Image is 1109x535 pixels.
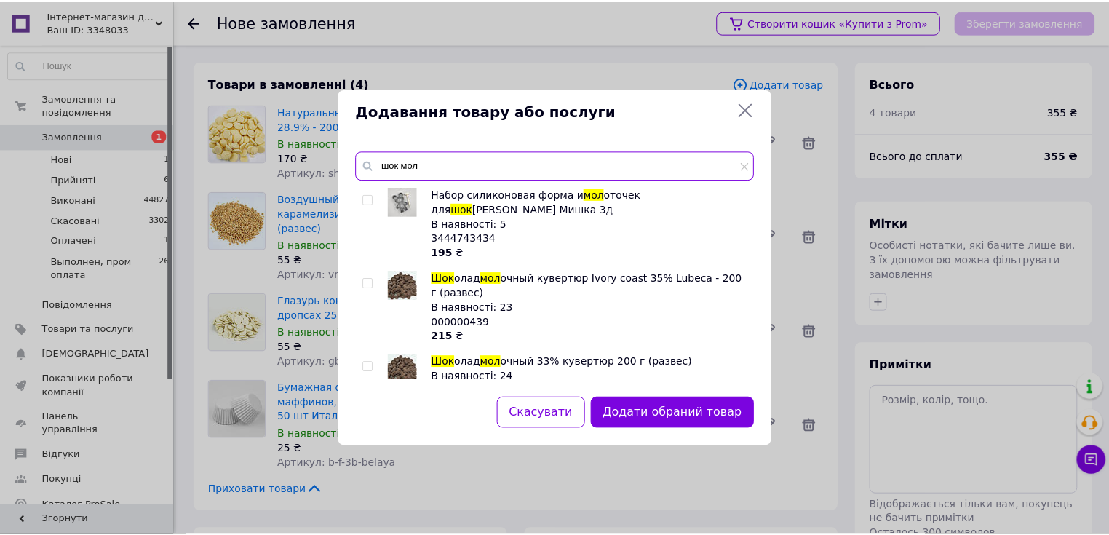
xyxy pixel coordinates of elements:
[504,356,697,368] span: очный 33% кувертюр 200 г (развес)
[434,247,456,258] b: 195
[434,245,752,260] div: ₴
[434,329,752,344] div: ₴
[391,354,420,384] img: Шоколад молочный 33% кувертюр 200 г (развес)
[484,272,504,284] span: мол
[476,203,618,215] span: [PERSON_NAME] Мишка 3д
[358,100,736,122] span: Додавання товару або послуги
[588,189,608,200] span: мол
[458,356,484,368] span: олад
[434,232,499,244] span: 3444743434
[434,300,752,314] div: В наявності: 23
[391,187,420,216] img: Набор силиконовая форма и молоточек для шоколада Мишка 3д
[458,272,484,284] span: олад
[434,216,752,231] div: В наявності: 5
[434,272,747,298] span: очный кувертюр Ivory coast 35% Lubeca - 200 г (развес)
[434,330,456,342] b: 215
[434,189,588,200] span: Набор силиконовая форма и
[434,369,752,384] div: В наявності: 24
[434,272,458,284] span: Шок
[454,203,476,215] span: шок
[501,397,589,429] button: Скасувати
[595,397,760,429] button: Додати обраний товар
[358,151,760,180] input: Пошук за товарами та послугами
[391,271,420,300] img: Шоколад молочный кувертюр Ivory coast 35% Lubeca - 200 г (развес)
[484,356,504,368] span: мол
[434,356,458,368] span: Шок
[434,316,493,328] span: 000000439
[434,189,645,215] span: оточек для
